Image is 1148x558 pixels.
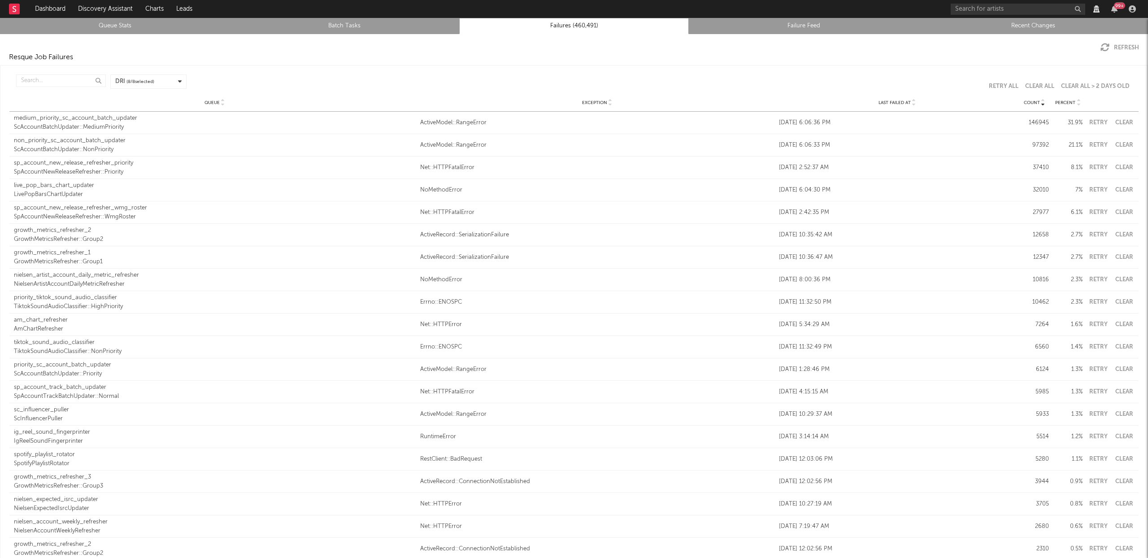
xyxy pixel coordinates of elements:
[1087,456,1109,462] button: Retry
[1114,299,1134,305] button: Clear
[14,450,416,468] a: spotify_playlist_rotatorSpotifyPlaylistRotator
[1053,186,1083,195] div: 7 %
[1087,120,1109,126] button: Retry
[1020,500,1049,509] div: 3705
[420,118,774,127] a: ActiveModel::RangeError
[1053,545,1083,554] div: 0.5 %
[1053,500,1083,509] div: 0.8 %
[14,370,416,379] div: ScAccountBatchUpdater::Priority
[14,226,416,244] a: growth_metrics_refresher_2GrowthMetricsRefresher::Group2
[14,495,416,513] a: nielsen_expected_isrc_updaterNielsenExpectedIsrcUpdater
[14,204,416,221] a: sp_account_new_release_refresher_wmg_rosterSpAccountNewReleaseRefresher::WmgRoster
[14,114,416,123] div: medium_priority_sc_account_batch_updater
[14,428,416,437] div: ig_reel_sound_fingerprinter
[14,159,416,168] div: sp_account_new_release_refresher_priority
[464,21,684,31] a: Failures (460,491)
[420,320,774,329] a: Net::HTTPError
[420,432,774,441] div: RuntimeError
[14,271,416,288] a: nielsen_artist_account_daily_metric_refresherNielsenArtistAccountDailyMetricRefresher
[14,540,416,558] a: growth_metrics_refresher_2GrowthMetricsRefresher::Group2
[1053,455,1083,464] div: 1.1 %
[126,78,154,85] span: ( 8 / 8 selected)
[14,280,416,289] div: NielsenArtistAccountDailyMetricRefresher
[1053,410,1083,419] div: 1.3 %
[14,361,416,370] div: priority_sc_account_batch_updater
[420,208,774,217] a: Net::HTTPFatalError
[14,361,416,378] a: priority_sc_account_batch_updaterScAccountBatchUpdater::Priority
[420,186,774,195] a: NoMethodError
[14,338,416,347] div: tiktok_sound_audio_classifier
[1087,501,1109,507] button: Retry
[1114,254,1134,260] button: Clear
[1020,231,1049,240] div: 12658
[1114,389,1134,395] button: Clear
[420,231,774,240] a: ActiveRecord::SerializationFailure
[779,275,1015,284] div: [DATE] 8:00:36 PM
[420,545,774,554] div: ActiveRecord::ConnectionNotEstablished
[14,392,416,401] div: SpAccountTrackBatchUpdater::Normal
[14,271,416,280] div: nielsen_artist_account_daily_metric_refresher
[1053,522,1083,531] div: 0.6 %
[923,21,1143,31] a: Recent Changes
[1114,277,1134,283] button: Clear
[14,549,416,558] div: GrowthMetricsRefresher::Group2
[779,231,1015,240] div: [DATE] 10:35:42 AM
[14,159,416,176] a: sp_account_new_release_refresher_prioritySpAccountNewReleaseRefresher::Priority
[420,141,774,150] a: ActiveModel::RangeError
[1114,165,1134,170] button: Clear
[1053,231,1083,240] div: 2.7 %
[1087,479,1109,484] button: Retry
[951,4,1085,15] input: Search for artists
[1020,410,1049,419] div: 5933
[14,518,416,535] a: nielsen_account_weekly_refresherNielsenAccountWeeklyRefresher
[1114,479,1134,484] button: Clear
[14,168,416,177] div: SpAccountNewReleaseRefresher::Priority
[420,298,774,307] a: Errno::ENOSPC
[9,52,73,63] div: Resque Job Failures
[779,320,1015,329] div: [DATE] 5:34:29 AM
[1020,477,1049,486] div: 3944
[14,518,416,527] div: nielsen_account_weekly_refresher
[1053,253,1083,262] div: 2.7 %
[1087,232,1109,238] button: Retry
[1055,100,1075,105] span: Percent
[420,477,774,486] a: ActiveRecord::ConnectionNotEstablished
[16,74,106,87] input: Search...
[878,100,911,105] span: Last Failed At
[1020,545,1049,554] div: 2310
[14,347,416,356] div: TiktokSoundAudioClassifier::NonPriority
[1114,411,1134,417] button: Clear
[1087,299,1109,305] button: Retry
[1087,142,1109,148] button: Retry
[1087,523,1109,529] button: Retry
[1020,522,1049,531] div: 2680
[1114,546,1134,552] button: Clear
[779,186,1015,195] div: [DATE] 6:04:30 PM
[14,383,416,401] a: sp_account_track_batch_updaterSpAccountTrackBatchUpdater::Normal
[14,235,416,244] div: GrowthMetricsRefresher::Group2
[1053,320,1083,329] div: 1.6 %
[1114,322,1134,327] button: Clear
[420,522,774,531] a: Net::HTTPError
[14,338,416,356] a: tiktok_sound_audio_classifierTiktokSoundAudioClassifier::NonPriority
[1114,232,1134,238] button: Clear
[1087,209,1109,215] button: Retry
[420,253,774,262] a: ActiveRecord::SerializationFailure
[420,343,774,352] div: Errno::ENOSPC
[1020,275,1049,284] div: 10816
[1020,186,1049,195] div: 32010
[1025,83,1054,89] button: Clear All
[1053,118,1083,127] div: 31.9 %
[779,253,1015,262] div: [DATE] 10:36:47 AM
[14,383,416,392] div: sp_account_track_batch_updater
[1114,142,1134,148] button: Clear
[1020,298,1049,307] div: 10462
[779,388,1015,397] div: [DATE] 4:15:15 AM
[779,500,1015,509] div: [DATE] 10:27:19 AM
[14,540,416,549] div: growth_metrics_refresher_2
